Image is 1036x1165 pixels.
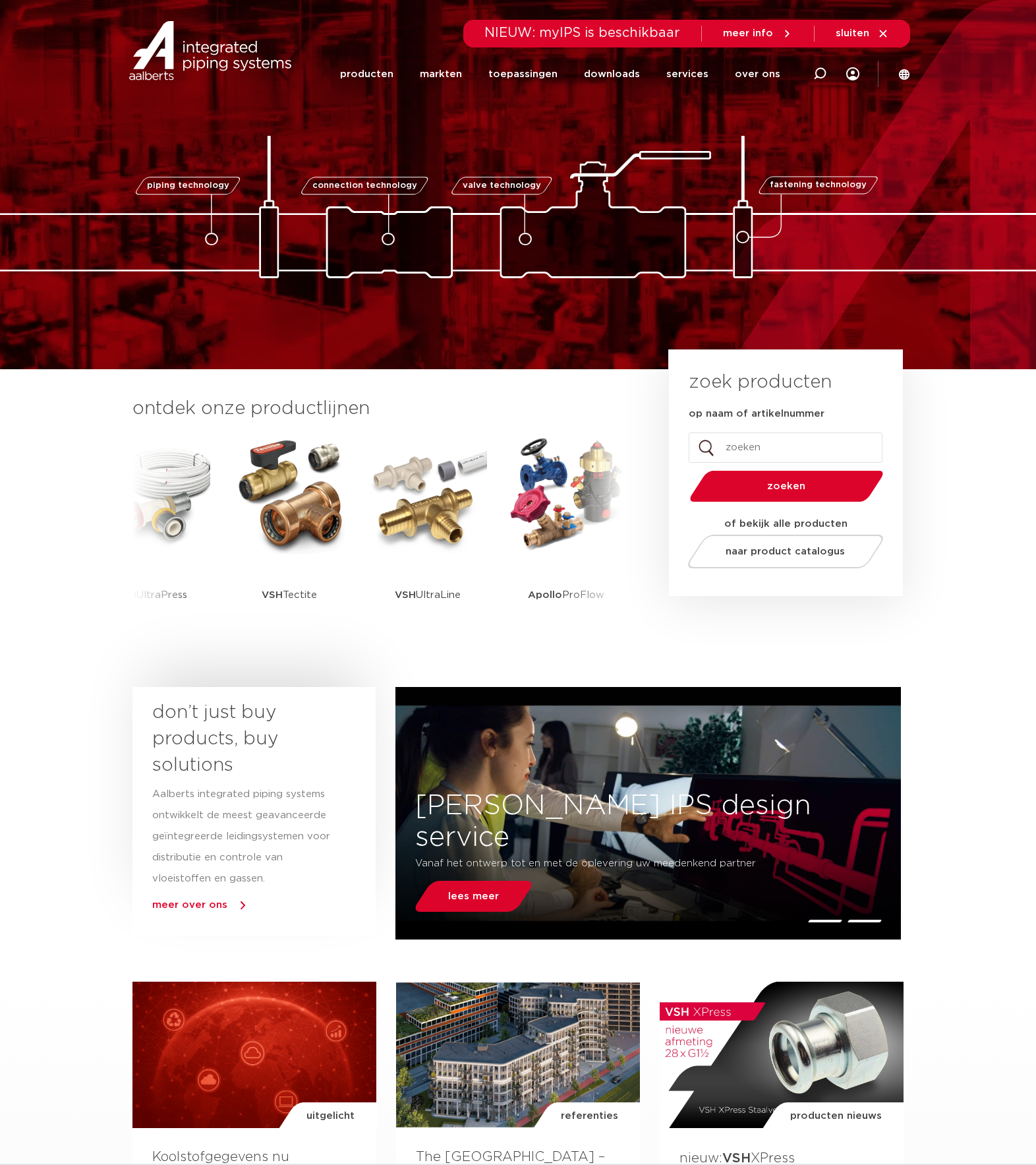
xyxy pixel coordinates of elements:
[262,554,317,636] p: Tectite
[92,435,210,636] a: VSHUltraPress
[340,49,780,100] nav: Menu
[415,853,802,874] p: Vanaf het ontwerp tot en met de oplevering uw meedenkend partner
[528,590,562,600] strong: Apollo
[507,435,625,636] a: ApolloProFlow
[723,28,773,38] span: meer info
[395,790,901,853] h3: [PERSON_NAME] IPS design service
[770,181,867,190] span: fastening technology
[484,26,680,40] span: NIEUW: myIPS is beschikbaar
[790,1102,882,1130] span: producten nieuws
[561,1102,618,1130] span: referenties
[312,181,417,190] span: connection technology
[132,396,624,422] h3: ontdek onze productlijnen
[146,181,229,190] span: piping technology
[152,700,331,779] h3: don’t just buy products, buy solutions
[395,590,416,600] strong: VSH
[735,49,780,100] a: over ons
[395,554,461,636] p: UltraLine
[462,181,540,190] span: valve technology
[722,1152,751,1165] strong: VSH
[528,554,604,636] p: ProFlow
[808,920,843,922] li: Page dot 1
[152,900,227,910] a: meer over ons
[836,28,869,38] span: sluiten
[666,49,708,100] a: services
[411,881,535,912] a: lees meer
[262,590,283,600] strong: VSH
[724,519,848,529] strong: of bekijk alle producten
[152,784,331,889] p: Aalberts integrated piping systems ontwikkelt de meest geavanceerde geïntegreerde leidingsystemen...
[689,369,832,396] h3: zoek producten
[584,49,640,100] a: downloads
[306,1102,355,1130] span: uitgelicht
[230,435,349,636] a: VSHTectite
[726,547,846,556] span: naar product catalogus
[689,433,882,463] input: zoeken
[340,49,393,100] a: producten
[448,891,499,901] span: lees meer
[848,920,882,922] li: Page dot 2
[115,554,187,636] p: UltraPress
[368,435,487,636] a: VSHUltraLine
[685,469,889,503] button: zoeken
[420,49,462,100] a: markten
[685,535,887,568] a: naar product catalogus
[689,407,824,421] label: op naam of artikelnummer
[488,49,558,100] a: toepassingen
[723,28,793,40] a: meer info
[836,28,889,40] a: sluiten
[724,481,849,491] span: zoeken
